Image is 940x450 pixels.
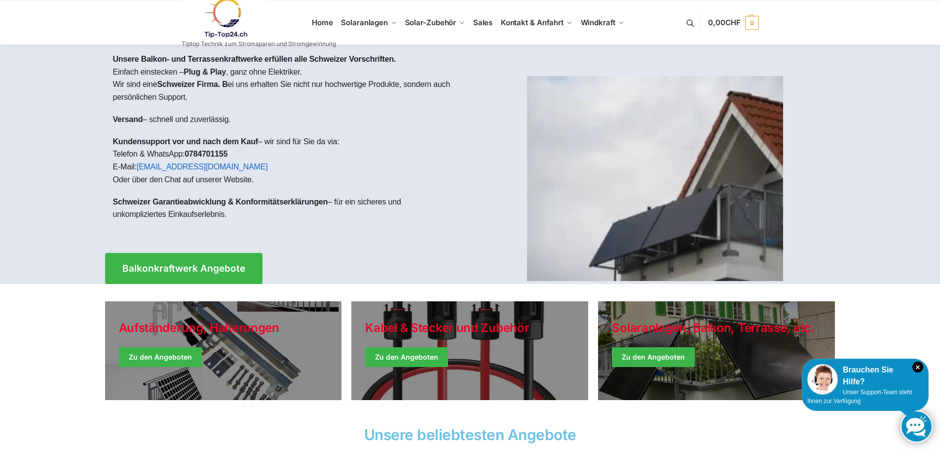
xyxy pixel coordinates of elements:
span: Windkraft [581,18,615,27]
span: 0,00 [708,18,740,27]
strong: Schweizer Garantieabwicklung & Konformitätserklärungen [113,198,328,206]
i: Schließen [912,362,923,372]
span: Sales [473,18,493,27]
a: Holiday Style [105,301,342,400]
span: 0 [745,16,759,30]
a: Solaranlagen [337,0,401,45]
img: Home 1 [527,76,783,281]
strong: 0784701155 [185,150,227,158]
p: – wir sind für Sie da via: Telefon & WhatsApp: E-Mail: Oder über den Chat auf unserer Website. [113,135,462,186]
a: Windkraft [576,0,628,45]
span: Solaranlagen [341,18,388,27]
p: – für ein sicheres und unkompliziertes Einkaufserlebnis. [113,196,462,221]
p: – schnell und zuverlässig. [113,113,462,126]
a: Holiday Style [351,301,588,400]
div: Einfach einstecken – , ganz ohne Elektriker. [105,45,470,238]
strong: Schweizer Firma. B [157,80,227,88]
p: Tiptop Technik zum Stromsparen und Stromgewinnung [182,41,336,47]
a: Balkonkraftwerk Angebote [105,253,263,284]
span: Balkonkraftwerk Angebote [122,264,245,273]
div: Brauchen Sie Hilfe? [807,364,923,388]
img: Customer service [807,364,838,395]
a: [EMAIL_ADDRESS][DOMAIN_NAME] [137,163,268,171]
strong: Plug & Play [184,68,226,76]
span: Kontakt & Anfahrt [501,18,564,27]
strong: Versand [113,115,143,123]
h2: Unsere beliebtesten Angebote [105,427,835,442]
a: Winter Jackets [598,301,835,400]
strong: Unsere Balkon- und Terrassenkraftwerke erfüllen alle Schweizer Vorschriften. [113,55,396,63]
a: 0,00CHF 0 [708,8,758,38]
a: Sales [469,0,496,45]
strong: Kundensupport vor und nach dem Kauf [113,137,258,146]
a: Kontakt & Anfahrt [496,0,576,45]
p: Wir sind eine ei uns erhalten Sie nicht nur hochwertige Produkte, sondern auch persönlichen Support. [113,78,462,103]
a: Solar-Zubehör [401,0,469,45]
span: Solar-Zubehör [405,18,456,27]
span: Unser Support-Team steht Ihnen zur Verfügung [807,389,912,405]
span: CHF [725,18,741,27]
